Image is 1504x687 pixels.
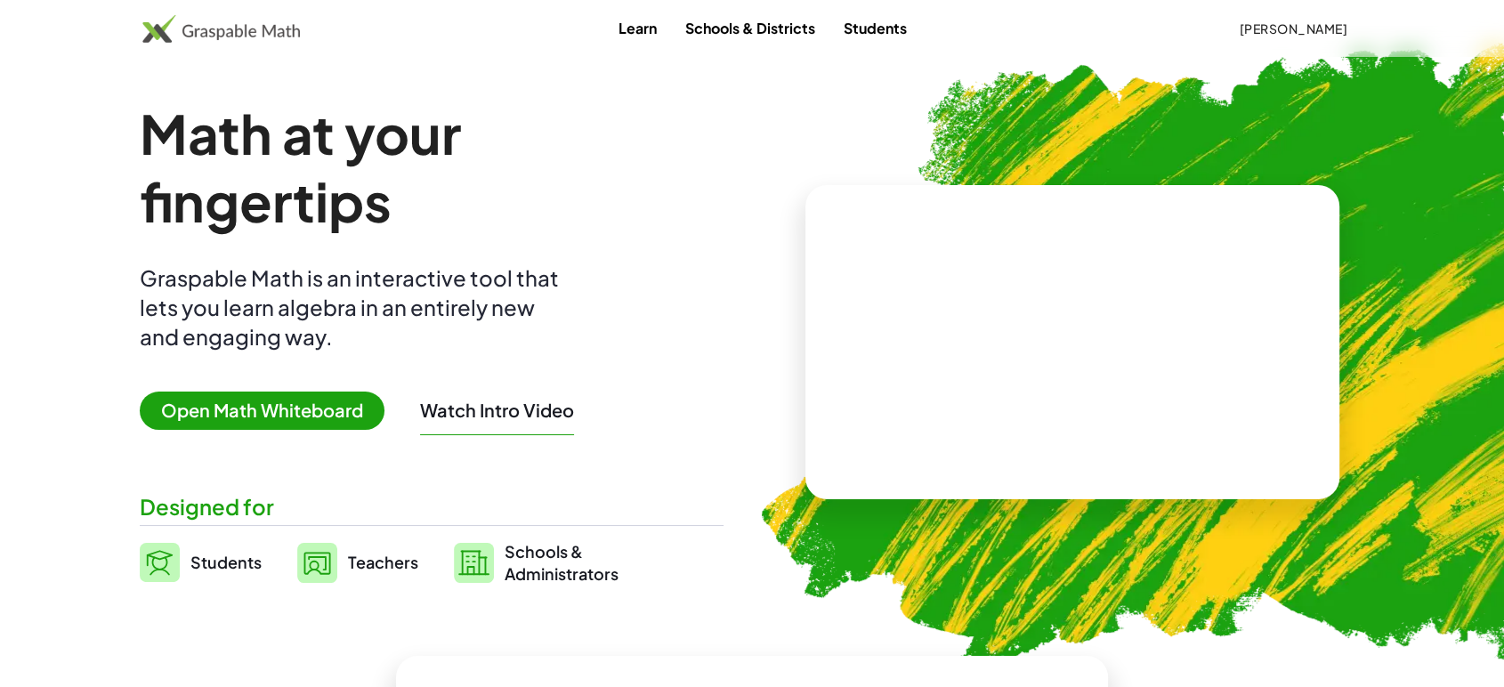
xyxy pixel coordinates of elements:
[420,399,574,422] button: Watch Intro Video
[140,402,399,421] a: Open Math Whiteboard
[297,543,337,583] img: svg%3e
[140,540,262,585] a: Students
[297,540,418,585] a: Teachers
[348,552,418,572] span: Teachers
[190,552,262,572] span: Students
[454,540,619,585] a: Schools &Administrators
[1239,20,1347,36] span: [PERSON_NAME]
[670,12,829,44] a: Schools & Districts
[140,543,180,582] img: svg%3e
[939,276,1206,409] video: What is this? This is dynamic math notation. Dynamic math notation plays a central role in how Gr...
[140,100,706,235] h1: Math at your fingertips
[140,392,384,430] span: Open Math Whiteboard
[140,263,567,352] div: Graspable Math is an interactive tool that lets you learn algebra in an entirely new and engaging...
[505,540,619,585] span: Schools & Administrators
[829,12,920,44] a: Students
[1225,12,1362,44] button: [PERSON_NAME]
[603,12,670,44] a: Learn
[140,492,724,521] div: Designed for
[454,543,494,583] img: svg%3e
